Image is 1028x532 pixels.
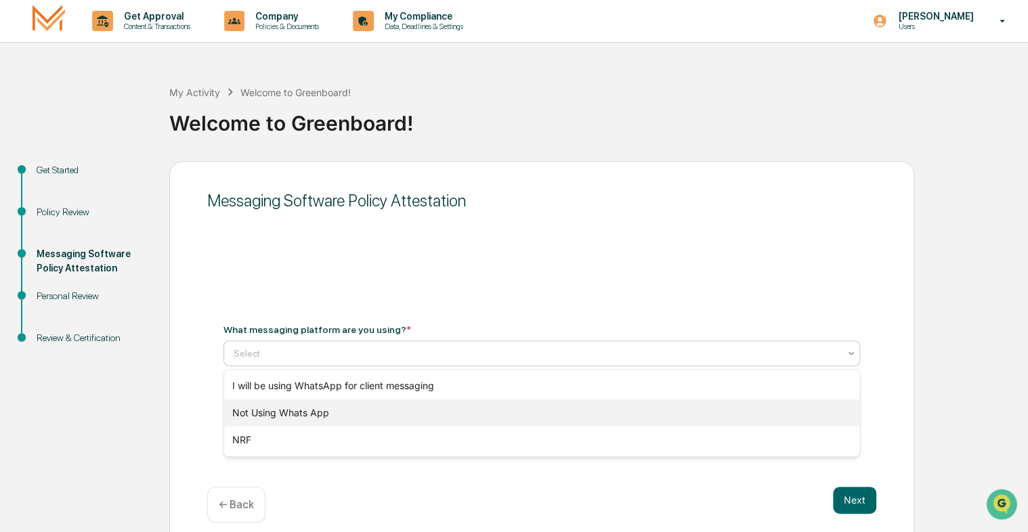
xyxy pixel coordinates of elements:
[833,487,876,514] button: Next
[985,487,1021,524] iframe: Open customer support
[27,196,85,210] span: Data Lookup
[8,191,91,215] a: 🔎Data Lookup
[224,426,859,453] div: NRF
[8,165,93,190] a: 🖐️Preclearance
[169,100,1021,135] div: Welcome to Greenboard!
[14,28,247,50] p: How can we help?
[95,229,164,240] a: Powered byPylon
[14,198,24,208] div: 🔎
[14,172,24,183] div: 🖐️
[37,331,148,345] div: Review & Certification
[219,498,254,511] p: ← Back
[27,171,87,184] span: Preclearance
[33,5,65,37] img: logo
[244,11,326,22] p: Company
[374,22,470,31] p: Data, Deadlines & Settings
[46,104,222,117] div: Start new chat
[224,399,859,426] div: Not Using Whats App
[374,11,470,22] p: My Compliance
[46,117,177,128] div: We're offline, we'll be back soon
[93,165,173,190] a: 🗄️Attestations
[113,22,197,31] p: Content & Transactions
[37,205,148,219] div: Policy Review
[169,87,220,98] div: My Activity
[37,289,148,303] div: Personal Review
[244,22,326,31] p: Policies & Documents
[98,172,109,183] div: 🗄️
[37,163,148,177] div: Get Started
[14,104,38,128] img: 1746055101610-c473b297-6a78-478c-a979-82029cc54cd1
[135,229,164,240] span: Pylon
[224,372,859,399] div: I will be using WhatsApp for client messaging
[112,171,168,184] span: Attestations
[230,108,247,124] button: Start new chat
[887,11,980,22] p: [PERSON_NAME]
[113,11,197,22] p: Get Approval
[207,191,876,210] div: Messaging Software Policy Attestation
[223,324,411,335] div: What messaging platform are you using?
[887,22,980,31] p: Users
[240,87,351,98] div: Welcome to Greenboard!
[37,247,148,275] div: Messaging Software Policy Attestation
